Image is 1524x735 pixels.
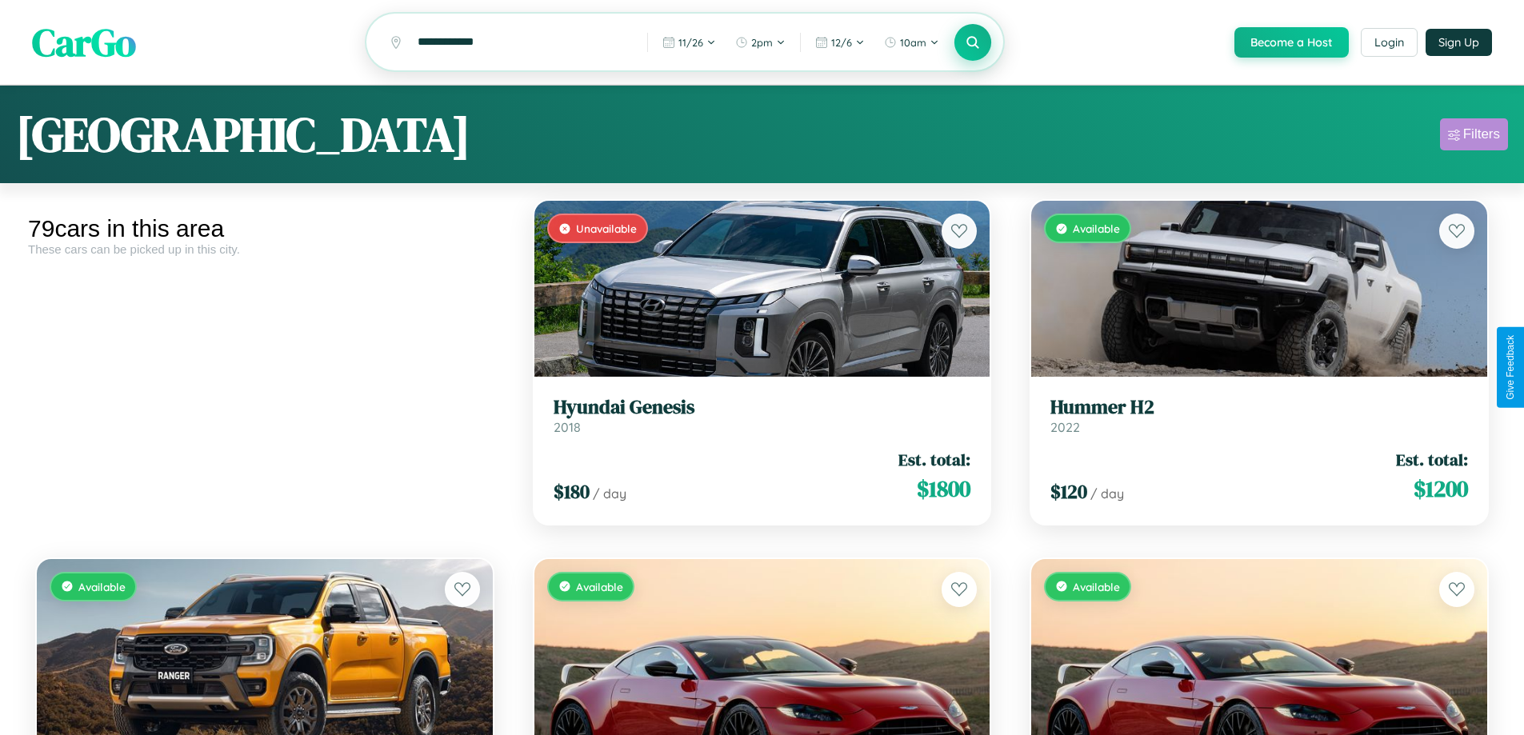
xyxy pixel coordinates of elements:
button: Filters [1440,118,1508,150]
span: 10am [900,36,926,49]
button: Login [1361,28,1418,57]
span: Unavailable [576,222,637,235]
span: 2pm [751,36,773,49]
span: 12 / 6 [831,36,852,49]
span: / day [593,485,626,501]
h1: [GEOGRAPHIC_DATA] [16,102,470,167]
span: Available [78,580,126,593]
span: Available [576,580,623,593]
span: $ 180 [554,478,590,505]
span: Est. total: [1396,448,1468,471]
button: 12/6 [807,30,873,55]
span: 11 / 26 [678,36,703,49]
a: Hyundai Genesis2018 [554,396,971,435]
span: $ 1200 [1414,473,1468,505]
span: / day [1090,485,1124,501]
button: Sign Up [1426,29,1492,56]
div: Give Feedback [1505,335,1516,400]
span: 2018 [554,419,581,435]
span: Available [1073,580,1120,593]
button: 2pm [727,30,794,55]
button: Become a Host [1234,27,1349,58]
span: 2022 [1050,419,1080,435]
button: 11/26 [654,30,724,55]
div: These cars can be picked up in this city. [28,242,502,256]
span: Available [1073,222,1120,235]
span: $ 120 [1050,478,1087,505]
button: 10am [876,30,947,55]
a: Hummer H22022 [1050,396,1468,435]
span: Est. total: [898,448,970,471]
span: CarGo [32,16,136,69]
div: 79 cars in this area [28,215,502,242]
h3: Hummer H2 [1050,396,1468,419]
span: $ 1800 [917,473,970,505]
div: Filters [1463,126,1500,142]
h3: Hyundai Genesis [554,396,971,419]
